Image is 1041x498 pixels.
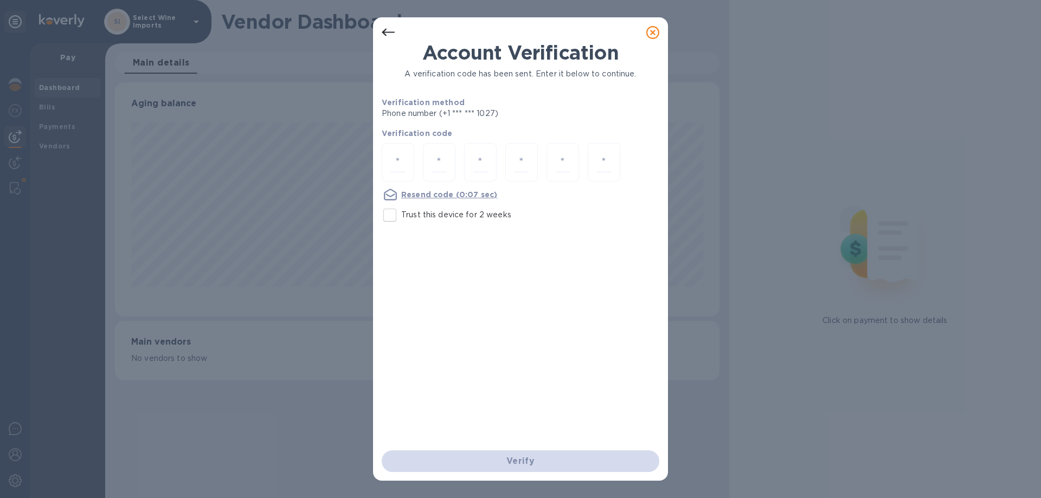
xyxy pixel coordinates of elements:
u: Resend code (0:07 sec) [401,190,497,199]
p: Verification code [382,128,659,139]
p: Trust this device for 2 weeks [401,209,511,221]
p: A verification code has been sent. Enter it below to continue. [382,68,659,80]
b: Verification method [382,98,465,107]
p: Phone number (+1 *** *** 1027) [382,108,581,119]
h1: Account Verification [382,41,659,64]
